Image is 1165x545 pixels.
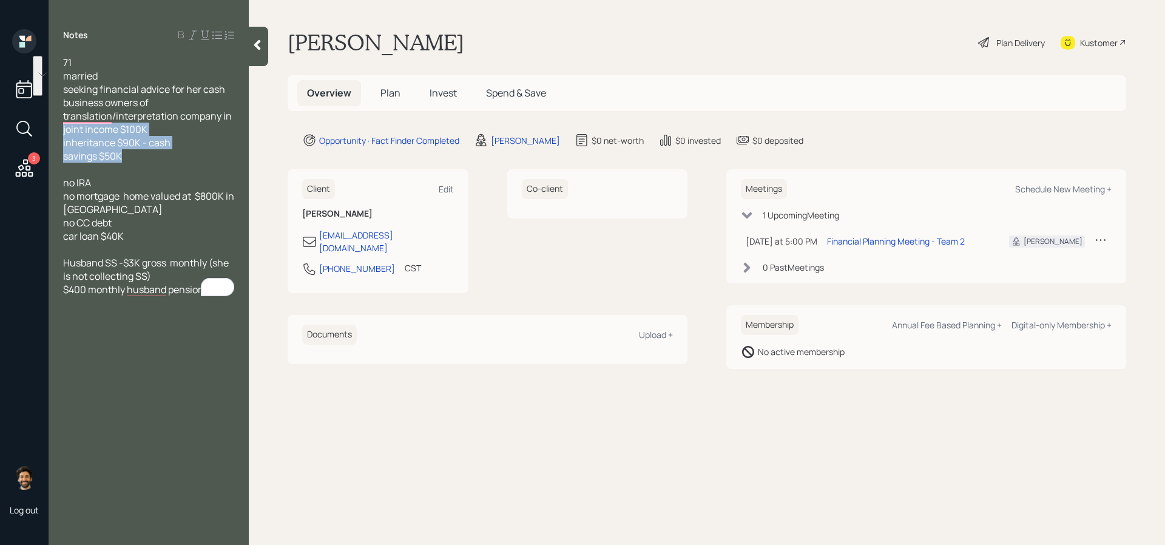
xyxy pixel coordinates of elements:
[28,152,40,164] div: 3
[746,235,817,248] div: [DATE] at 5:00 PM
[63,176,236,243] span: no IRA no mortgage home valued at $800K in [GEOGRAPHIC_DATA] no CC debt car loan $40K
[405,262,421,274] div: CST
[302,325,357,345] h6: Documents
[288,29,464,56] h1: [PERSON_NAME]
[302,179,335,199] h6: Client
[307,86,351,100] span: Overview
[827,235,965,248] div: Financial Planning Meeting - Team 2
[996,36,1045,49] div: Plan Delivery
[763,261,824,274] div: 0 Past Meeting s
[63,56,234,296] div: To enrich screen reader interactions, please activate Accessibility in Grammarly extension settings
[1024,236,1082,247] div: [PERSON_NAME]
[741,179,787,199] h6: Meetings
[491,134,560,147] div: [PERSON_NAME]
[675,134,721,147] div: $0 invested
[639,329,673,340] div: Upload +
[63,56,234,163] span: 71 married seeking financial advice for her cash business owners of translation/interpretation co...
[63,29,88,41] label: Notes
[752,134,803,147] div: $0 deposited
[430,86,457,100] span: Invest
[1011,319,1112,331] div: Digital-only Membership +
[1080,36,1118,49] div: Kustomer
[12,465,36,490] img: eric-schwartz-headshot.png
[439,183,454,195] div: Edit
[380,86,400,100] span: Plan
[741,315,799,335] h6: Membership
[63,256,231,296] span: Husband SS -$3K gross monthly (she is not collecting SS) $400 monthly husband pension
[10,504,39,516] div: Log out
[763,209,839,222] div: 1 Upcoming Meeting
[1015,183,1112,195] div: Schedule New Meeting +
[758,345,845,358] div: No active membership
[592,134,644,147] div: $0 net-worth
[302,209,454,219] h6: [PERSON_NAME]
[486,86,546,100] span: Spend & Save
[892,319,1002,331] div: Annual Fee Based Planning +
[319,134,459,147] div: Opportunity · Fact Finder Completed
[522,179,568,199] h6: Co-client
[319,229,454,254] div: [EMAIL_ADDRESS][DOMAIN_NAME]
[319,262,395,275] div: [PHONE_NUMBER]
